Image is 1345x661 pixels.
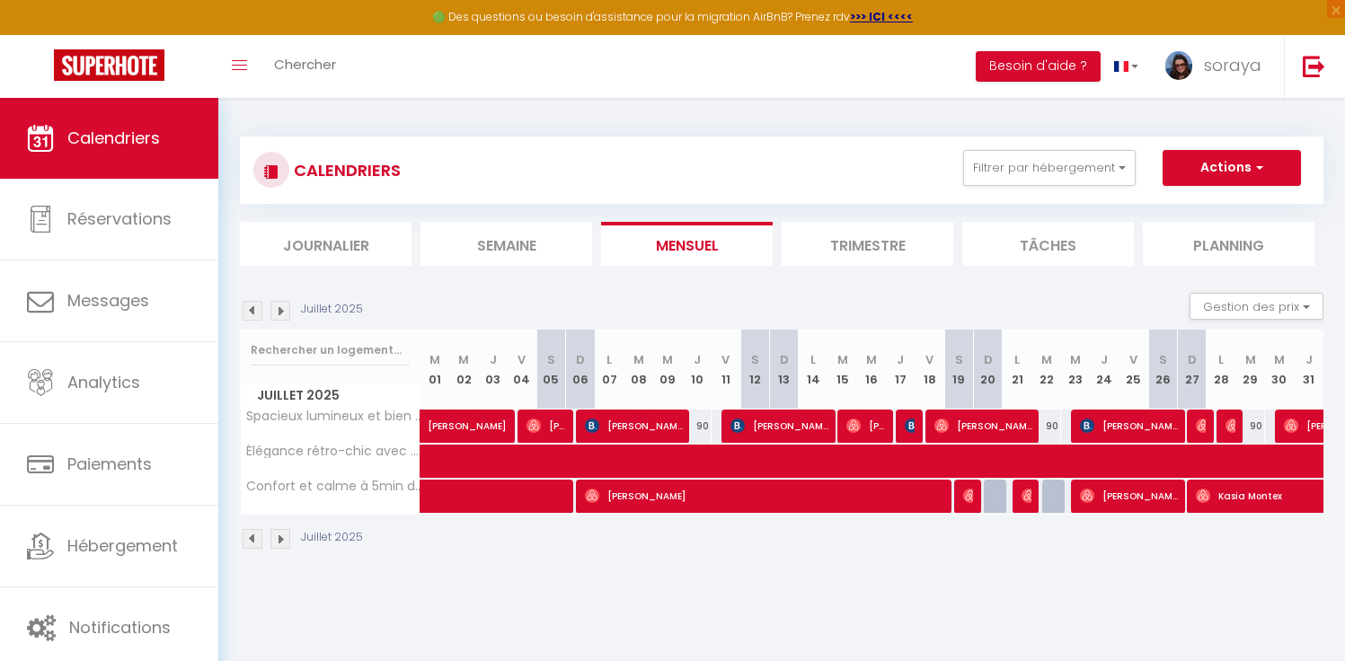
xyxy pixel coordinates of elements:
span: Réservations [67,207,172,230]
abbr: V [1129,351,1137,368]
th: 30 [1265,330,1294,410]
span: Spacieux lumineux et bien placé pour 6P - parking [243,410,423,423]
abbr: M [1070,351,1081,368]
abbr: J [1101,351,1108,368]
img: ... [1165,51,1192,80]
div: 90 [682,410,711,443]
abbr: J [694,351,701,368]
abbr: M [1041,351,1052,368]
th: 27 [1177,330,1206,410]
abbr: J [490,351,497,368]
abbr: M [866,351,877,368]
th: 25 [1119,330,1148,410]
span: Messages [67,289,149,312]
abbr: S [547,351,555,368]
span: Calendriers [67,127,160,149]
img: Super Booking [54,49,164,81]
th: 08 [624,330,652,410]
th: 09 [653,330,682,410]
li: Semaine [420,222,592,266]
span: Juillet 2025 [241,383,420,409]
th: 18 [916,330,944,410]
abbr: D [1188,351,1197,368]
h3: CALENDRIERS [289,150,401,190]
span: Chercher [274,55,336,74]
abbr: V [925,351,934,368]
span: [PERSON_NAME] [1196,409,1206,443]
span: [PERSON_NAME] [730,409,829,443]
th: 21 [1003,330,1031,410]
th: 13 [770,330,799,410]
span: Analytics [67,371,140,393]
abbr: J [1305,351,1313,368]
button: Gestion des prix [1190,293,1323,320]
span: Confort et calme à 5min de [GEOGRAPHIC_DATA] - [GEOGRAPHIC_DATA] [243,480,423,493]
abbr: M [429,351,440,368]
span: [PERSON_NAME] [963,479,973,513]
span: Paiements [67,453,152,475]
li: Mensuel [601,222,773,266]
abbr: J [897,351,904,368]
th: 06 [566,330,595,410]
abbr: M [458,351,469,368]
abbr: M [633,351,644,368]
th: 31 [1294,330,1323,410]
th: 14 [799,330,827,410]
abbr: D [984,351,993,368]
p: Juillet 2025 [301,529,363,546]
abbr: M [1245,351,1256,368]
span: [PERSON_NAME] [526,409,566,443]
span: Hébergement [67,534,178,557]
p: Juillet 2025 [301,301,363,318]
input: Rechercher un logement... [251,334,410,366]
span: [PERSON_NAME] [846,409,886,443]
th: 16 [857,330,886,410]
span: [PERSON_NAME] [934,409,1033,443]
li: Tâches [962,222,1134,266]
li: Trimestre [782,222,953,266]
th: 22 [1031,330,1060,410]
a: >>> ICI <<<< [850,9,913,24]
span: [PERSON_NAME] [1080,479,1179,513]
abbr: L [1014,351,1020,368]
div: 90 [1235,410,1264,443]
th: 02 [449,330,478,410]
abbr: L [1218,351,1224,368]
span: [PERSON_NAME] [1226,409,1235,443]
abbr: M [1274,351,1285,368]
abbr: S [955,351,963,368]
th: 11 [712,330,740,410]
th: 05 [536,330,565,410]
img: logout [1303,55,1325,77]
th: 24 [1090,330,1119,410]
abbr: D [780,351,789,368]
abbr: V [518,351,526,368]
span: [PERSON_NAME] [585,409,684,443]
abbr: M [662,351,673,368]
button: Besoin d'aide ? [976,51,1101,82]
span: soraya [1204,54,1261,76]
abbr: M [837,351,848,368]
th: 15 [827,330,856,410]
li: Planning [1143,222,1314,266]
th: 01 [420,330,449,410]
th: 19 [944,330,973,410]
a: ... soraya [1152,35,1284,98]
th: 17 [886,330,915,410]
span: [PERSON_NAME] [1080,409,1179,443]
span: [PERSON_NAME] [905,409,915,443]
th: 03 [478,330,507,410]
button: Filtrer par hébergement [963,150,1136,186]
th: 10 [682,330,711,410]
th: 12 [740,330,769,410]
span: [PERSON_NAME] [1022,479,1031,513]
abbr: S [751,351,759,368]
span: [PERSON_NAME] [428,400,552,434]
abbr: L [606,351,612,368]
th: 26 [1148,330,1177,410]
div: 90 [1031,410,1060,443]
th: 23 [1061,330,1090,410]
abbr: S [1159,351,1167,368]
span: [PERSON_NAME] [585,479,951,513]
